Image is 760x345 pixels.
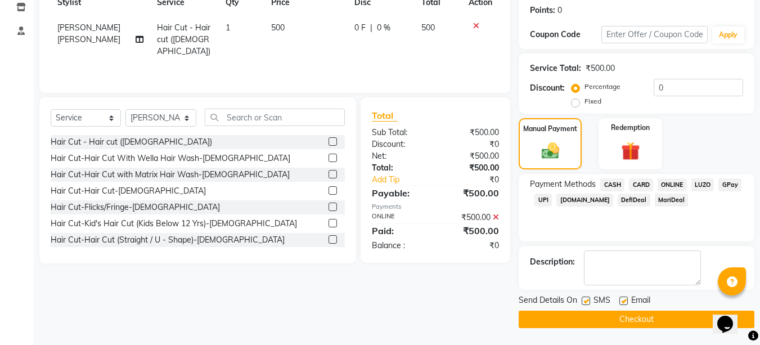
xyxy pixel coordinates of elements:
[363,150,435,162] div: Net:
[435,150,507,162] div: ₹500.00
[586,62,615,74] div: ₹500.00
[629,178,653,191] span: CARD
[519,311,754,328] button: Checkout
[157,23,210,56] span: Hair Cut - Hair cut ([DEMOGRAPHIC_DATA])
[57,23,120,44] span: [PERSON_NAME] [PERSON_NAME]
[691,178,714,191] span: LUZO
[363,174,447,186] a: Add Tip
[435,127,507,138] div: ₹500.00
[601,26,708,43] input: Enter Offer / Coupon Code
[712,26,744,43] button: Apply
[226,23,230,33] span: 1
[51,218,297,230] div: Hair Cut-Kid's Hair Cut (Kids Below 12 Yrs)-[DEMOGRAPHIC_DATA]
[363,127,435,138] div: Sub Total:
[435,186,507,200] div: ₹500.00
[51,234,285,246] div: Hair Cut-Hair Cut (Straight / U - Shape)-[DEMOGRAPHIC_DATA]
[51,153,290,164] div: Hair Cut-Hair Cut With Wella Hair Wash-[DEMOGRAPHIC_DATA]
[363,224,435,238] div: Paid:
[593,294,610,308] span: SMS
[530,178,596,190] span: Payment Methods
[658,178,687,191] span: ONLINE
[530,62,581,74] div: Service Total:
[655,194,689,207] span: MariDeal
[536,141,565,161] img: _cash.svg
[363,212,435,223] div: ONLINE
[618,194,650,207] span: DefiDeal
[530,5,555,16] div: Points:
[51,136,212,148] div: Hair Cut - Hair cut ([DEMOGRAPHIC_DATA])
[713,300,749,334] iframe: chat widget
[556,194,613,207] span: [DOMAIN_NAME]
[363,138,435,150] div: Discount:
[271,23,285,33] span: 500
[435,162,507,174] div: ₹500.00
[584,82,620,92] label: Percentage
[370,22,372,34] span: |
[435,138,507,150] div: ₹0
[523,124,577,134] label: Manual Payment
[519,294,577,308] span: Send Details On
[51,169,290,181] div: Hair Cut-Hair Cut with Matrix Hair Wash-[DEMOGRAPHIC_DATA]
[534,194,552,207] span: UPI
[448,174,508,186] div: ₹0
[372,202,499,212] div: Payments
[51,201,220,213] div: Hair Cut-Flicks/Fringe-[DEMOGRAPHIC_DATA]
[435,212,507,223] div: ₹500.00
[530,256,575,268] div: Description:
[205,109,345,126] input: Search or Scan
[363,240,435,252] div: Balance :
[611,123,650,133] label: Redemption
[435,240,507,252] div: ₹0
[530,82,565,94] div: Discount:
[377,22,390,34] span: 0 %
[421,23,435,33] span: 500
[615,140,646,163] img: _gift.svg
[363,162,435,174] div: Total:
[435,224,507,238] div: ₹500.00
[363,186,435,200] div: Payable:
[631,294,650,308] span: Email
[718,178,741,191] span: GPay
[51,185,206,197] div: Hair Cut-Hair Cut-[DEMOGRAPHIC_DATA]
[354,22,366,34] span: 0 F
[530,29,601,41] div: Coupon Code
[600,178,624,191] span: CASH
[372,110,398,122] span: Total
[557,5,562,16] div: 0
[584,96,601,106] label: Fixed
